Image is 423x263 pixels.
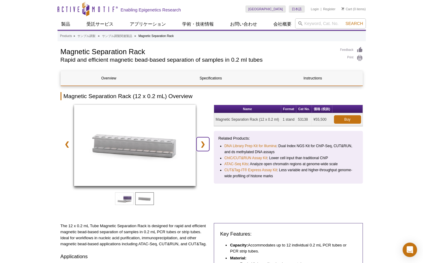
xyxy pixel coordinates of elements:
[296,105,312,113] th: Cat No.
[61,92,363,100] h2: Magnetic Separation Rack (12 x 0.2 mL) Overview
[214,113,281,126] td: Magnetic Separation Rack (12 x 0.2 ml)
[224,167,353,179] li: : Less variable and higher-throughput genome-wide profiling of histone marks
[341,7,352,11] a: Cart
[340,47,363,53] a: Feedback
[226,18,261,30] a: お問い合わせ
[295,18,366,29] input: Keyword, Cat. No.
[74,105,196,188] a: Magnetic Rack
[224,161,353,167] li: : Analyze open chromatin regions at genome-wide scale
[134,34,136,38] li: »
[344,21,365,26] button: Search
[77,33,95,39] a: サンプル調製
[312,113,332,126] td: ¥55,500
[230,243,248,247] strong: Capacity:
[296,113,312,126] td: 53138
[341,7,344,10] img: Your Cart
[230,242,350,254] li: Accommodates up to 12 individual 0.2 mL PCR tubes or PCR strip tubes.
[265,71,361,85] a: Instructions
[163,71,259,85] a: Specifications
[220,231,356,238] h3: Key Features:
[121,7,181,13] h2: Enabling Epigenetics Research
[245,5,286,13] a: [GEOGRAPHIC_DATA]
[224,143,276,149] a: DNA Library Prep Kit for Illumina
[214,105,281,113] th: Name
[61,57,334,63] h2: Rapid and efficient magnetic bead-based separation of samples in 0.2 ml tubes
[321,5,322,13] li: |
[312,105,332,113] th: 価格 (税抜)
[58,18,74,30] a: 製品
[270,18,295,30] a: 会社概要
[98,34,100,38] li: »
[60,33,72,39] a: Products
[340,55,363,61] a: Print
[311,7,319,11] a: Login
[61,223,210,247] p: The 12 x 0.2 mL Tube Magnetic Separation Rack is designed for rapid and efficient magnetic bead-b...
[61,253,210,260] h3: Applications
[126,18,170,30] a: アプリケーション
[323,7,335,11] a: Register
[403,243,417,257] div: Open Intercom Messenger
[224,155,267,161] a: ChIC/CUT&RUN Assay Kit
[224,161,248,167] a: ATAC-Seq Kits
[74,105,196,186] img: Magnetic Rack
[230,256,246,260] strong: Material:
[61,137,73,151] a: ❮
[102,33,132,39] a: サンプル調製関連製品
[196,137,209,151] a: ❯
[61,47,334,56] h1: Magnetic Separation Rack
[289,5,305,13] a: 日本語
[281,105,297,113] th: Format
[179,18,217,30] a: 学術・技術情報
[281,113,297,126] td: 1 stand
[224,143,353,155] li: : Dual Index NGS Kit for ChIP-Seq, CUT&RUN, and ds methylated DNA assays
[334,115,361,124] a: Buy
[138,34,174,38] li: Magnetic Separation Rack
[224,167,277,173] a: CUT&Tag-IT® Express Assay Kit
[73,34,75,38] li: »
[341,5,366,13] li: (0 items)
[345,21,363,26] span: Search
[83,18,117,30] a: 受託サービス
[224,155,353,161] li: : Lower cell input than traditional ChIP
[61,71,157,85] a: Overview
[218,135,358,141] p: Related Products:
